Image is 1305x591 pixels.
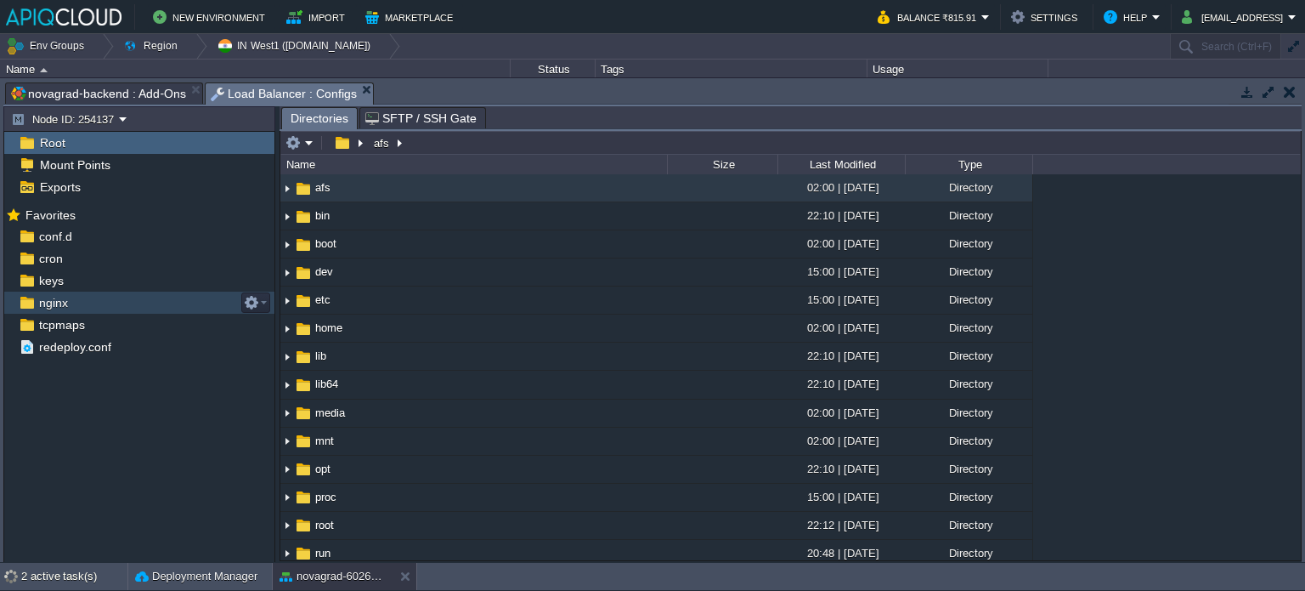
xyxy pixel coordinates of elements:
[280,203,294,230] img: AMDAwAAAACH5BAEAAAAALAAAAAABAAEAAAICRAEAOw==
[153,7,270,27] button: New Environment
[294,432,313,451] img: AMDAwAAAACH5BAEAAAAALAAAAAABAAEAAAICRAEAOw==
[777,315,905,341] div: 02:00 | [DATE]
[313,490,339,504] a: proc
[280,175,294,202] img: AMDAwAAAACH5BAEAAAAALAAAAAABAAEAAAICRAEAOw==
[313,377,341,391] a: lib64
[313,180,333,195] a: afs
[280,513,294,539] img: AMDAwAAAACH5BAEAAAAALAAAAAABAAEAAAICRAEAOw==
[313,236,339,251] a: boot
[905,428,1032,454] div: Directory
[777,343,905,369] div: 22:10 | [DATE]
[878,7,981,27] button: Balance ₹815.91
[779,155,905,174] div: Last Modified
[777,400,905,426] div: 02:00 | [DATE]
[1182,7,1288,27] button: [EMAIL_ADDRESS]
[37,179,83,195] a: Exports
[777,540,905,566] div: 20:48 | [DATE]
[11,111,119,127] button: Node ID: 254137
[22,208,78,222] a: Favorites
[777,456,905,482] div: 22:10 | [DATE]
[777,512,905,538] div: 22:12 | [DATE]
[280,568,387,585] button: novagrad-6026856
[294,404,313,423] img: AMDAwAAAACH5BAEAAAAALAAAAAABAAEAAAICRAEAOw==
[313,518,336,532] a: root
[313,264,336,279] span: dev
[777,484,905,510] div: 15:00 | [DATE]
[294,320,313,338] img: AMDAwAAAACH5BAEAAAAALAAAAAABAAEAAAICRAEAOw==
[2,60,510,79] div: Name
[313,546,333,560] span: run
[313,321,345,335] a: home
[777,230,905,257] div: 02:00 | [DATE]
[294,264,313,282] img: AMDAwAAAACH5BAEAAAAALAAAAAABAAEAAAICRAEAOw==
[280,372,294,399] img: AMDAwAAAACH5BAEAAAAALAAAAAABAAEAAAICRAEAOw==
[905,259,1032,285] div: Directory
[905,230,1032,257] div: Directory
[211,83,357,105] span: Load Balancer : Configs
[36,229,75,244] a: conf.d
[907,155,1032,174] div: Type
[294,460,313,479] img: AMDAwAAAACH5BAEAAAAALAAAAAABAAEAAAICRAEAOw==
[313,434,336,448] a: mnt
[294,236,313,254] img: AMDAwAAAACH5BAEAAAAALAAAAAABAAEAAAICRAEAOw==
[905,343,1032,369] div: Directory
[905,315,1032,341] div: Directory
[36,251,65,266] span: cron
[11,83,186,104] span: novagrad-backend : Add-Ons
[280,429,294,455] img: AMDAwAAAACH5BAEAAAAALAAAAAABAAEAAAICRAEAOw==
[294,348,313,367] img: AMDAwAAAACH5BAEAAAAALAAAAAABAAEAAAICRAEAOw==
[294,376,313,395] img: AMDAwAAAACH5BAEAAAAALAAAAAABAAEAAAICRAEAOw==
[280,231,294,258] img: AMDAwAAAACH5BAEAAAAALAAAAAABAAEAAAICRAEAOw==
[905,371,1032,397] div: Directory
[291,108,348,129] span: Directories
[905,400,1032,426] div: Directory
[22,207,78,223] span: Favorites
[371,135,393,151] button: afs
[313,208,332,223] span: bin
[21,563,127,590] div: 2 active task(s)
[868,60,1048,79] div: Usage
[36,273,66,288] a: keys
[905,202,1032,229] div: Directory
[1011,7,1082,27] button: Settings
[280,344,294,370] img: AMDAwAAAACH5BAEAAAAALAAAAAABAAEAAAICRAEAOw==
[511,60,595,79] div: Status
[294,179,313,198] img: AMDAwAAAACH5BAEAAAAALAAAAAABAAEAAAICRAEAOw==
[280,541,294,567] img: AMDAwAAAACH5BAEAAAAALAAAAAABAAEAAAICRAEAOw==
[135,568,257,585] button: Deployment Manager
[905,540,1032,566] div: Directory
[777,287,905,313] div: 15:00 | [DATE]
[36,295,71,310] span: nginx
[280,131,1301,155] input: Click to enter the path
[365,7,458,27] button: Marketplace
[596,60,867,79] div: Tags
[777,371,905,397] div: 22:10 | [DATE]
[123,34,184,58] button: Region
[313,462,333,476] a: opt
[365,108,477,128] span: SFTP / SSH Gate
[669,155,777,174] div: Size
[294,207,313,226] img: AMDAwAAAACH5BAEAAAAALAAAAAABAAEAAAICRAEAOw==
[294,488,313,507] img: AMDAwAAAACH5BAEAAAAALAAAAAABAAEAAAICRAEAOw==
[217,34,376,58] button: IN West1 ([DOMAIN_NAME])
[280,259,294,286] img: AMDAwAAAACH5BAEAAAAALAAAAAABAAEAAAICRAEAOw==
[36,339,114,355] a: redeploy.conf
[905,174,1032,201] div: Directory
[36,317,88,332] span: tcpmaps
[313,293,333,307] a: etc
[37,157,113,173] a: Mount Points
[905,287,1032,313] div: Directory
